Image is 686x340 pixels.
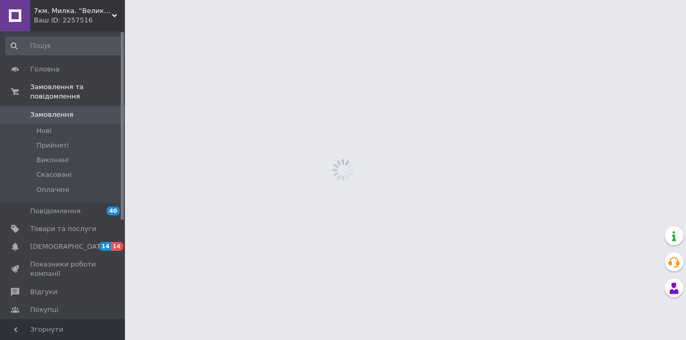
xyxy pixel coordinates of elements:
[30,207,81,216] span: Повідомлення
[5,37,123,55] input: Пошук
[107,207,120,215] span: 40
[30,260,96,278] span: Показники роботи компанії
[30,305,58,314] span: Покупці
[36,170,72,179] span: Скасовані
[30,110,73,119] span: Замовлення
[34,16,125,25] div: Ваш ID: 2257516
[36,155,69,165] span: Виконані
[36,185,69,195] span: Оплачені
[30,82,125,101] span: Замовлення та повідомлення
[30,224,96,234] span: Товари та послуги
[36,141,69,150] span: Прийняті
[99,242,111,251] span: 14
[111,242,123,251] span: 14
[36,126,52,136] span: Нові
[30,65,59,74] span: Головна
[30,242,107,251] span: [DEMOGRAPHIC_DATA]
[34,6,112,16] span: 7км. Милка. “Великий опт”сайт[7km-optom.com]
[30,287,57,297] span: Відгуки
